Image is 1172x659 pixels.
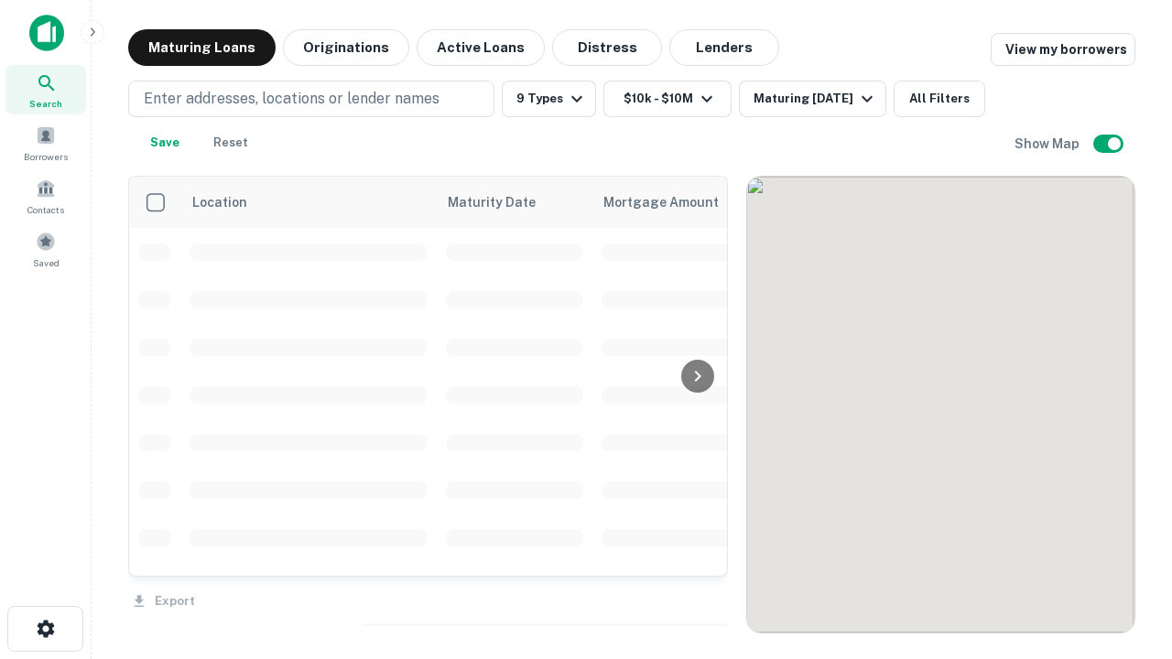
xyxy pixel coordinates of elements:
button: Active Loans [417,29,545,66]
th: Maturity Date [437,177,592,228]
img: capitalize-icon.png [29,15,64,51]
button: Lenders [669,29,779,66]
a: Contacts [5,171,86,221]
span: Contacts [27,202,64,217]
span: Mortgage Amount [603,191,743,213]
span: Borrowers [24,149,68,164]
div: 0 0 [747,177,1134,632]
h6: Show Map [1015,134,1082,154]
button: Maturing [DATE] [739,81,886,117]
span: Location [191,191,247,213]
th: Mortgage Amount [592,177,794,228]
a: Saved [5,224,86,274]
button: Reset [201,124,260,161]
a: Search [5,65,86,114]
button: Distress [552,29,662,66]
a: View my borrowers [991,33,1135,66]
button: Save your search to get updates of matches that match your search criteria. [136,124,194,161]
button: 9 Types [502,81,596,117]
a: Borrowers [5,118,86,167]
span: Maturity Date [448,191,559,213]
button: Maturing Loans [128,29,276,66]
span: Search [29,96,62,111]
p: Enter addresses, locations or lender names [144,88,439,110]
div: Maturing [DATE] [754,88,878,110]
button: All Filters [894,81,985,117]
button: $10k - $10M [603,81,732,117]
button: Originations [283,29,409,66]
th: Location [180,177,437,228]
iframe: Chat Widget [1080,513,1172,600]
button: Enter addresses, locations or lender names [128,81,494,117]
span: Saved [33,255,60,270]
